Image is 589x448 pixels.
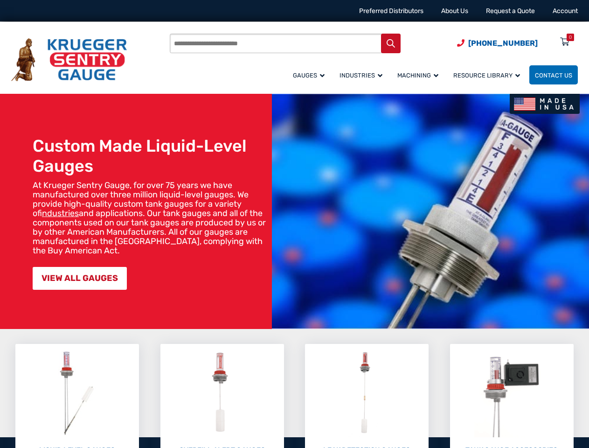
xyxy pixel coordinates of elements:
p: At Krueger Sentry Gauge, for over 75 years we have manufactured over three million liquid-level g... [33,181,267,255]
span: Machining [397,72,438,79]
img: Overfill Alert Gauges [201,349,243,437]
span: Contact Us [535,72,572,79]
a: Contact Us [529,65,578,84]
img: Liquid Level Gauges [52,349,102,437]
span: [PHONE_NUMBER] [468,39,538,48]
img: bg_hero_bannerksentry [272,94,589,329]
a: VIEW ALL GAUGES [33,267,127,290]
a: Request a Quote [486,7,535,15]
a: Gauges [287,64,334,86]
a: About Us [441,7,468,15]
span: Gauges [293,72,325,79]
img: Tank Gauge Accessories [474,349,549,437]
a: Account [553,7,578,15]
a: Preferred Distributors [359,7,423,15]
h1: Custom Made Liquid-Level Gauges [33,136,267,176]
a: Machining [392,64,448,86]
img: Krueger Sentry Gauge [11,38,127,81]
span: Resource Library [453,72,520,79]
img: Made In USA [510,94,580,114]
a: Phone Number (920) 434-8860 [457,37,538,49]
img: Leak Detection Gauges [348,349,385,437]
a: industries [42,208,79,218]
a: Resource Library [448,64,529,86]
span: Industries [340,72,382,79]
div: 0 [569,34,572,41]
a: Industries [334,64,392,86]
